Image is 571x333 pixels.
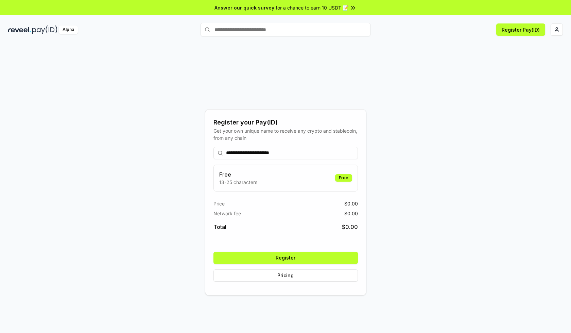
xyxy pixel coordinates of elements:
span: Price [213,200,225,207]
span: $ 0.00 [344,210,358,217]
h3: Free [219,170,257,179]
div: Free [335,174,352,182]
button: Pricing [213,269,358,282]
span: Total [213,223,226,231]
div: Alpha [59,26,78,34]
span: Answer our quick survey [214,4,274,11]
img: pay_id [32,26,57,34]
button: Register [213,252,358,264]
div: Register your Pay(ID) [213,118,358,127]
span: for a chance to earn 10 USDT 📝 [276,4,348,11]
div: Get your own unique name to receive any crypto and stablecoin, from any chain [213,127,358,141]
img: reveel_dark [8,26,31,34]
span: $ 0.00 [342,223,358,231]
span: $ 0.00 [344,200,358,207]
p: 13-25 characters [219,179,257,186]
span: Network fee [213,210,241,217]
button: Register Pay(ID) [496,23,545,36]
